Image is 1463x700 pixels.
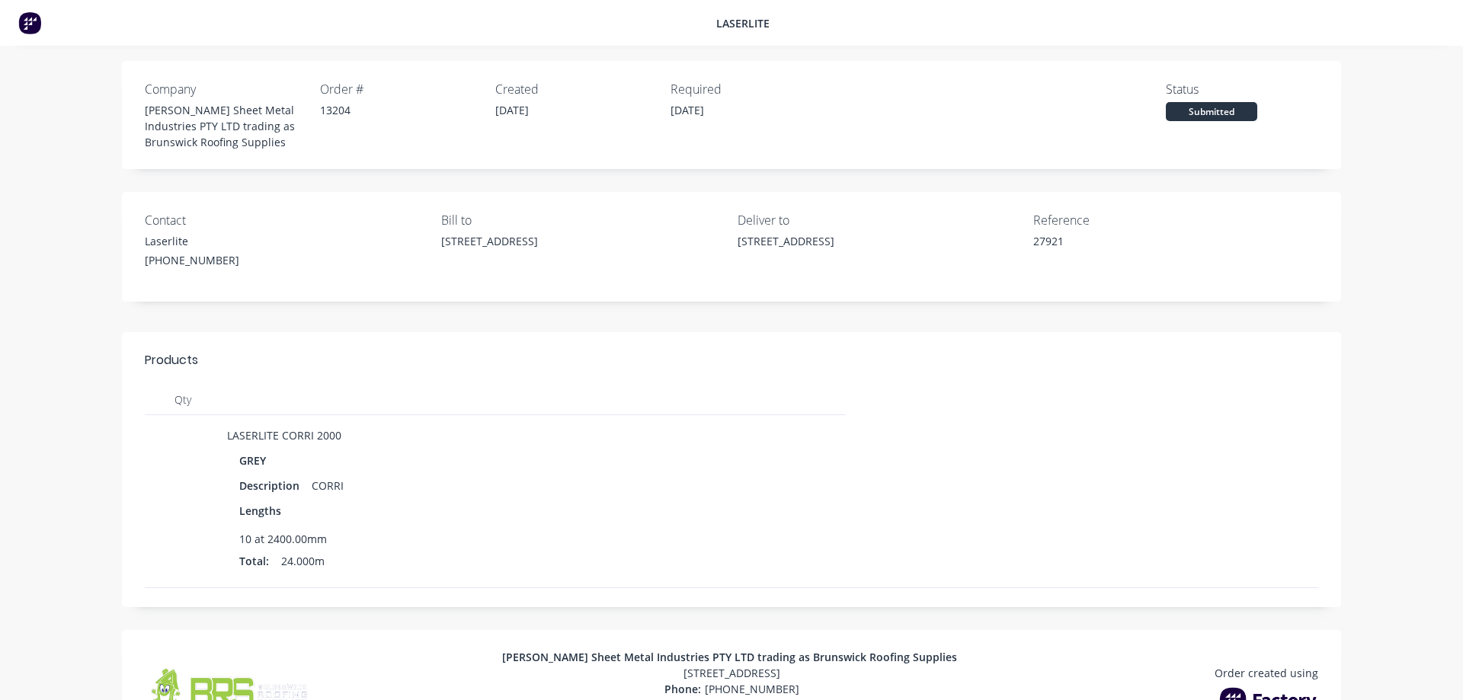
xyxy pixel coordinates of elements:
span: Total: [239,553,269,569]
span: Phone: [664,682,705,696]
div: [DATE] [671,102,846,118]
div: [PHONE_NUMBER] [145,252,320,268]
div: LASERLITE CORRI 2000 [227,427,840,443]
div: [PERSON_NAME] Sheet Metal Industries PTY LTD trading as Brunswick Roofing Supplies [312,649,1151,665]
span: 24.000m [281,553,325,569]
div: Created [495,80,671,98]
div: GREY [239,449,278,471]
div: [PERSON_NAME] Sheet Metal Industries PTY LTD trading as Brunswick Roofing Supplies [145,102,320,150]
div: Deliver to [738,211,913,229]
div: Bill to [441,211,616,229]
div: CORRI [312,475,344,497]
div: [DATE] [495,102,671,118]
div: [STREET_ADDRESS] [312,665,1151,681]
div: Order created using [1215,665,1318,681]
div: Qty [145,385,221,415]
div: [PHONE_NUMBER] [312,681,1151,697]
span: Lengths [239,503,281,519]
div: Company [145,80,320,98]
div: Contact [145,211,320,229]
div: Status [1166,80,1341,98]
img: Factory [18,11,41,34]
div: Submitted [1166,102,1257,121]
div: Description [239,475,312,497]
div: 27921 [1033,233,1208,249]
div: 13204 [320,102,495,118]
div: Products [145,351,1318,385]
span: 10 at 2400.00mm [239,531,327,547]
div: LaserLite [716,15,770,31]
div: Required [671,80,846,98]
div: [STREET_ADDRESS] [738,233,913,249]
div: Laserlite [145,233,320,249]
div: Reference [1033,211,1208,229]
div: [STREET_ADDRESS] [441,233,616,249]
div: Order # [320,80,495,98]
